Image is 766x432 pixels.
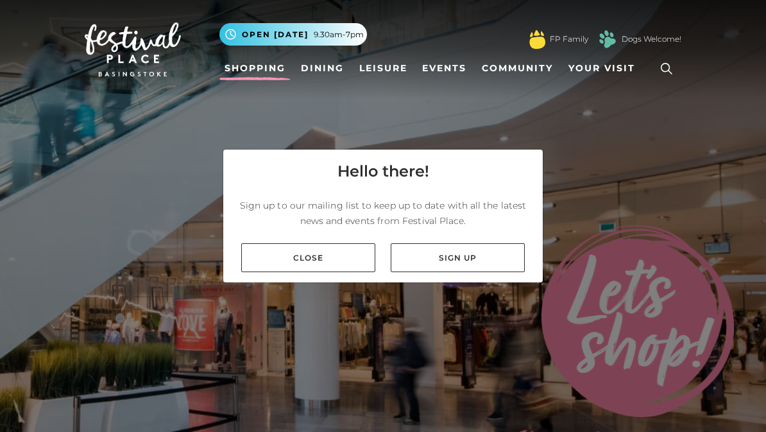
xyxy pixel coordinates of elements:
h4: Hello there! [337,160,429,183]
img: Festival Place Logo [85,22,181,76]
a: Dining [296,56,349,80]
a: Shopping [219,56,291,80]
a: FP Family [550,33,588,45]
p: Sign up to our mailing list to keep up to date with all the latest news and events from Festival ... [234,198,532,229]
a: Your Visit [563,56,647,80]
a: Sign up [391,243,525,272]
a: Close [241,243,375,272]
a: Community [477,56,558,80]
button: Open [DATE] 9.30am-7pm [219,23,367,46]
a: Events [417,56,472,80]
span: Open [DATE] [242,29,309,40]
a: Dogs Welcome! [622,33,681,45]
a: Leisure [354,56,413,80]
span: 9.30am-7pm [314,29,364,40]
span: Your Visit [568,62,635,75]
